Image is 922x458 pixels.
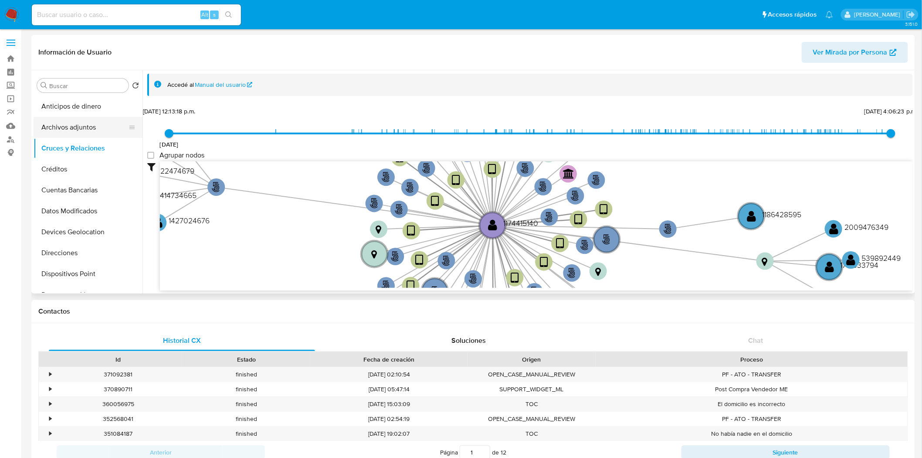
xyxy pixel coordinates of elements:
p: irma.suarez@mercadolibre.com.mx [854,10,903,19]
text:  [382,172,390,182]
a: Manual del usuario [195,81,253,89]
span: Ver Mirada por Persona [813,42,888,63]
a: Notificaciones [826,11,833,18]
text: 1174415140 [503,218,538,229]
span: Accesos rápidos [768,10,817,19]
text: 1222474679 [154,166,194,177]
text:  [595,267,601,277]
div: 360056975 [54,397,182,411]
button: search-icon [220,9,237,21]
text:  [600,203,608,216]
text:  [488,219,497,232]
text:  [442,256,451,266]
div: finished [182,367,310,382]
span: Soluciones [452,335,486,345]
text:  [574,213,583,226]
text:  [592,175,600,185]
button: Datos Modificados [34,201,142,222]
text:  [556,237,564,250]
span: Accedé al [167,81,194,89]
button: Direcciones [34,243,142,263]
text:  [847,253,856,266]
div: TOC [468,397,596,411]
button: Anticipos de dinero [34,96,142,117]
button: Documentación [34,284,142,305]
div: finished [182,397,310,411]
text:  [469,274,477,284]
text: 1186428595 [762,209,801,220]
button: Cuentas Bancarias [34,180,142,201]
div: 370890711 [54,382,182,396]
span: 12 [501,448,506,457]
text:  [407,225,416,237]
text:  [415,254,424,267]
text:  [825,260,834,273]
div: PF - ATO - TRANSFER [596,412,908,426]
div: • [49,385,51,393]
span: [DATE] 12:13:18 p.m. [143,107,195,116]
text:  [452,174,460,187]
a: Salir [906,10,915,19]
button: Buscar [41,82,47,89]
button: Devices Geolocation [34,222,142,243]
text:  [762,257,768,267]
text:  [511,272,519,284]
div: finished [182,382,310,396]
div: El domicilio es incorrecto [596,397,908,411]
button: Créditos [34,159,142,180]
div: Proceso [602,355,902,364]
text:  [371,250,377,259]
text:  [545,212,553,222]
div: [DATE] 05:47:14 [310,382,468,396]
div: Post Compra Vendedor ME [596,382,908,396]
text:  [829,222,838,235]
text:  [422,163,430,174]
div: • [49,430,51,438]
div: [DATE] 02:10:54 [310,367,468,382]
div: [DATE] 15:03:09 [310,397,468,411]
div: TOC [468,427,596,441]
div: 351084187 [54,427,182,441]
text:  [407,280,415,292]
text:  [540,256,548,269]
text:  [212,182,220,192]
text:  [539,181,547,192]
text: 2009476349 [844,222,888,232]
div: SUPPORT_WIDGET_ML [468,382,596,396]
span: s [213,10,216,19]
div: Fecha de creación [316,355,461,364]
div: [DATE] 02:54:19 [310,412,468,426]
div: OPEN_CASE_MANUAL_REVIEW [468,367,596,382]
text:  [431,195,440,208]
div: OPEN_CASE_MANUAL_REVIEW [468,412,596,426]
div: [DATE] 19:02:07 [310,427,468,441]
div: 352568041 [54,412,182,426]
div: 371092381 [54,367,182,382]
button: Ver Mirada por Persona [802,42,908,63]
text: 1414734665 [158,190,197,201]
span: [DATE] [160,140,179,149]
text:  [391,251,400,262]
text: 1427024676 [169,215,210,226]
div: PF - ATO - TRANSFER [596,367,908,382]
text:  [580,240,589,251]
span: Chat [749,335,763,345]
span: [DATE] 4:06:23 p.m. [864,107,918,116]
div: • [49,415,51,423]
text:  [602,234,610,245]
span: Agrupar nodos [159,151,204,160]
text:  [395,204,403,215]
div: No había nadie en el domicilio [596,427,908,441]
div: Origen [474,355,590,364]
text:  [370,198,378,209]
text:  [376,225,381,235]
button: Dispositivos Point [34,263,142,284]
div: • [49,400,51,408]
text:  [568,268,576,278]
div: Id [60,355,176,364]
input: Agrupar nodos [147,152,154,159]
div: finished [182,412,310,426]
button: Volver al orden por defecto [132,82,139,92]
div: finished [182,427,310,441]
text:  [571,191,580,201]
